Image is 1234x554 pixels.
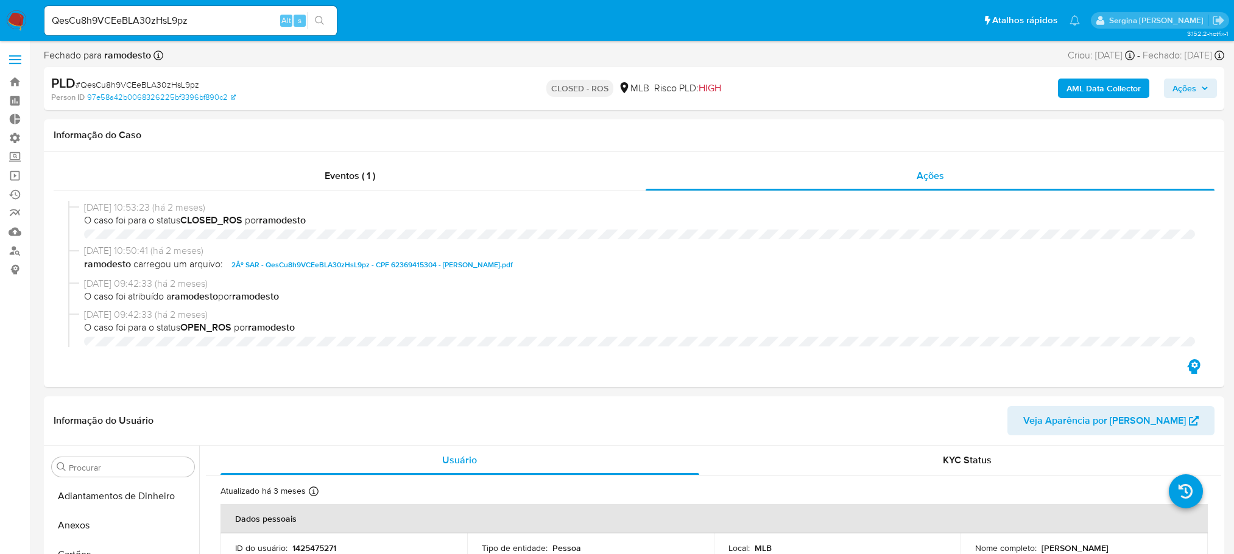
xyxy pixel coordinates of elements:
p: Nome completo : [975,542,1037,553]
b: Person ID [51,92,85,103]
h1: Informação do Caso [54,129,1215,141]
p: Local : [728,542,750,553]
b: CLOSED_ROS [180,213,242,227]
b: AML Data Collector [1067,79,1141,98]
button: Anexos [47,511,199,540]
div: Criou: [DATE] [1068,49,1135,62]
button: Veja Aparência por [PERSON_NAME] [1007,406,1215,435]
span: s [298,15,301,26]
span: [DATE] 09:42:33 (há 2 meses) [84,277,1195,290]
div: MLB [618,82,649,95]
span: Alt [281,15,291,26]
b: ramodesto [259,213,306,227]
input: Procurar [69,462,189,473]
span: Risco PLD: [654,82,721,95]
a: Sair [1212,14,1225,27]
p: Tipo de entidade : [482,542,548,553]
b: ramodesto [84,258,131,272]
span: [DATE] 09:42:33 (há 2 meses) [84,308,1195,321]
input: Pesquise usuários ou casos... [44,13,337,29]
span: Eventos ( 1 ) [325,169,375,183]
span: HIGH [699,81,721,95]
span: Fechado para [44,49,151,62]
span: O caso foi para o status por [84,321,1195,334]
p: sergina.neta@mercadolivre.com [1109,15,1208,26]
button: 2Âº SAR - QesCu8h9VCEeBLA30zHsL9pz - CPF 62369415304 - [PERSON_NAME].pdf [225,258,519,272]
span: O caso foi atribuído a por [84,290,1195,303]
p: 1425475271 [292,542,336,553]
span: O caso foi para o status por [84,214,1195,227]
p: [PERSON_NAME] [1042,542,1109,553]
button: Procurar [57,462,66,472]
p: Pessoa [552,542,581,553]
span: 2Âº SAR - QesCu8h9VCEeBLA30zHsL9pz - CPF 62369415304 - [PERSON_NAME].pdf [231,258,513,272]
span: Veja Aparência por [PERSON_NAME] [1023,406,1186,435]
p: ID do usuário : [235,542,287,553]
span: - [1137,49,1140,62]
button: search-icon [307,12,332,29]
button: Adiantamentos de Dinheiro [47,482,199,511]
p: Atualizado há 3 meses [220,485,306,497]
b: ramodesto [232,289,279,303]
b: ramodesto [248,320,295,334]
a: 97e58a42b0068326225bf3396bf890c2 [87,92,236,103]
span: KYC Status [943,453,992,467]
b: ramodesto [102,48,151,62]
h1: Informação do Usuário [54,415,153,427]
button: AML Data Collector [1058,79,1149,98]
span: # QesCu8h9VCEeBLA30zHsL9pz [76,79,199,91]
b: ramodesto [171,289,218,303]
span: carregou um arquivo: [133,258,223,272]
b: PLD [51,73,76,93]
span: Atalhos rápidos [992,14,1057,27]
b: OPEN_ROS [180,320,231,334]
span: [DATE] 10:50:41 (há 2 meses) [84,244,1195,258]
p: CLOSED - ROS [546,80,613,97]
span: Ações [917,169,944,183]
span: Usuário [442,453,477,467]
span: Ações [1172,79,1196,98]
div: Fechado: [DATE] [1143,49,1224,62]
a: Notificações [1070,15,1080,26]
p: MLB [755,542,772,553]
button: Ações [1164,79,1217,98]
th: Dados pessoais [220,504,1208,533]
span: [DATE] 10:53:23 (há 2 meses) [84,201,1195,214]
